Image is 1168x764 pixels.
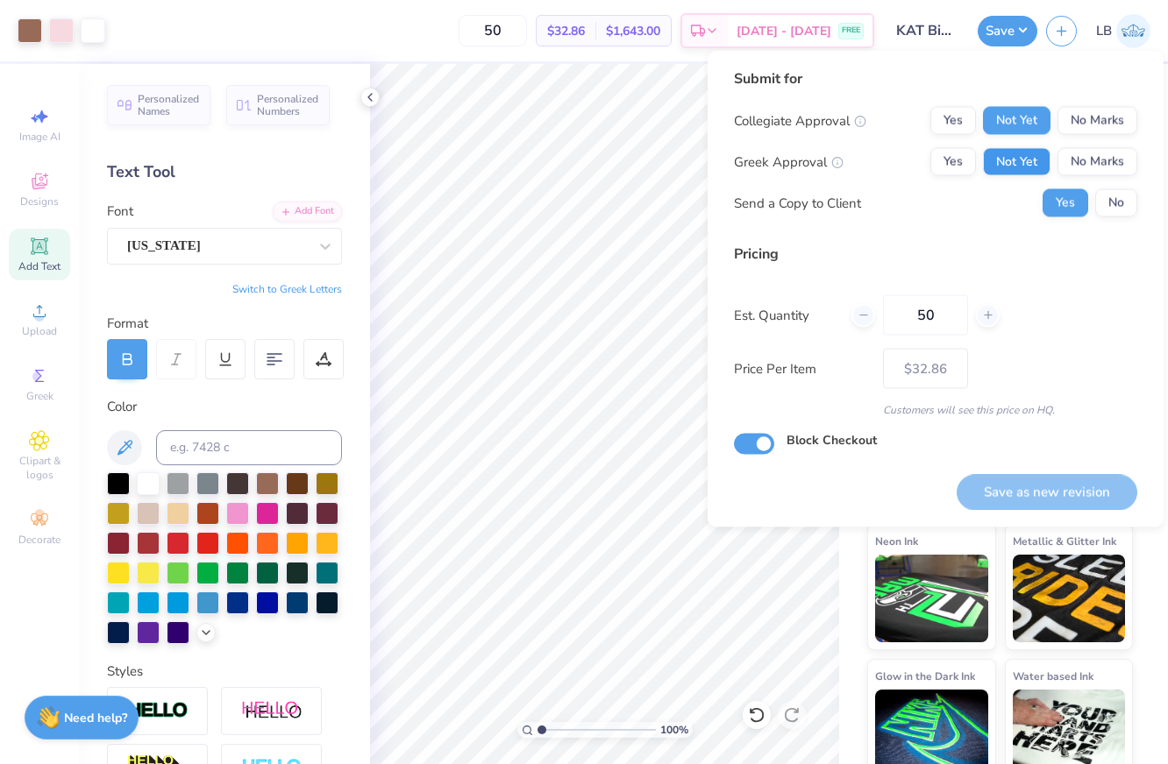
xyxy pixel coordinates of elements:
span: Metallic & Glitter Ink [1013,532,1116,550]
span: Water based Ink [1013,667,1093,685]
span: Add Text [18,259,61,273]
span: Designs [20,195,59,209]
button: Not Yet [983,148,1050,176]
strong: Need help? [64,710,127,726]
button: Switch to Greek Letters [232,282,342,296]
div: Collegiate Approval [734,110,866,131]
span: Neon Ink [875,532,918,550]
button: No Marks [1058,148,1137,176]
div: Greek Approval [734,152,844,172]
img: Stroke [127,701,189,721]
div: Send a Copy to Client [734,193,861,213]
div: Format [107,314,344,334]
span: Glow in the Dark Ink [875,667,975,685]
button: No Marks [1058,107,1137,135]
div: Color [107,397,342,417]
label: Block Checkout [787,431,877,449]
label: Price Per Item [734,358,870,378]
img: Laken Brown [1116,14,1150,48]
a: LB [1096,14,1150,48]
img: Neon Ink [875,555,988,642]
input: Untitled Design [883,13,969,48]
label: Font [107,202,133,222]
span: Upload [22,324,57,338]
span: Decorate [18,533,61,547]
span: $32.86 [547,22,585,40]
button: Save [978,16,1037,46]
input: e.g. 7428 c [156,430,342,465]
input: – – [459,15,527,46]
span: Greek [26,389,53,403]
button: Not Yet [983,107,1050,135]
img: Shadow [241,700,303,722]
div: Add Font [273,202,342,222]
span: 100 % [660,722,688,738]
span: Personalized Numbers [257,93,319,117]
span: FREE [842,25,860,37]
span: Personalized Names [138,93,200,117]
button: Yes [1043,189,1088,217]
span: Image AI [19,130,61,144]
span: LB [1096,21,1112,41]
span: [DATE] - [DATE] [737,22,831,40]
img: Metallic & Glitter Ink [1013,555,1126,642]
input: – – [883,295,968,336]
button: Yes [930,148,976,176]
label: Est. Quantity [734,305,838,325]
button: Yes [930,107,976,135]
div: Customers will see this price on HQ. [734,402,1137,418]
div: Text Tool [107,160,342,184]
span: $1,643.00 [606,22,660,40]
button: No [1095,189,1137,217]
div: Pricing [734,244,1137,265]
span: Clipart & logos [9,454,70,482]
div: Submit for [734,68,1137,89]
div: Styles [107,661,342,682]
